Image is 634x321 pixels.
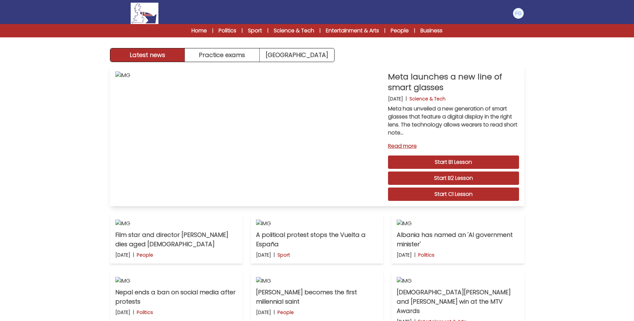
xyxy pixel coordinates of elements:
span: | [267,27,268,34]
p: [DATE] [115,252,130,258]
img: IMG [115,71,383,201]
span: | [320,27,321,34]
span: | [212,27,213,34]
img: IMG [115,220,237,228]
p: [DATE] [388,95,403,102]
img: IMG [397,220,519,228]
b: | [414,252,415,258]
a: IMG A political protest stops the Vuelta a España [DATE] | Sport [251,214,383,264]
b: | [274,309,275,316]
a: IMG Film star and director [PERSON_NAME] dies aged [DEMOGRAPHIC_DATA] [DATE] | People [110,214,243,264]
b: | [274,252,275,258]
p: [PERSON_NAME] becomes the first millennial saint [256,288,378,306]
a: People [391,27,409,35]
span: | [414,27,415,34]
a: Logo [110,3,179,24]
button: Practice exams [185,48,260,62]
p: [DATE] [256,252,271,258]
p: [DEMOGRAPHIC_DATA][PERSON_NAME] and [PERSON_NAME] win at the MTV Awards [397,288,519,316]
p: Albania has named an 'AI government minister' [397,230,519,249]
b: | [133,309,134,316]
a: Politics [219,27,236,35]
p: Nepal ends a ban on social media after protests [115,288,237,306]
p: [DATE] [115,309,130,316]
a: Sport [248,27,262,35]
p: People [277,309,294,316]
img: Francesca Del Gobbo [513,8,524,19]
p: Meta launches a new line of smart glasses [388,71,519,93]
button: Latest news [110,48,185,62]
p: [DATE] [397,252,412,258]
img: IMG [256,277,378,285]
a: Start B2 Lesson [388,172,519,185]
img: IMG [256,220,378,228]
a: [GEOGRAPHIC_DATA] [260,48,334,62]
a: Start B1 Lesson [388,155,519,169]
a: Entertainment & Arts [326,27,379,35]
p: A political protest stops the Vuelta a España [256,230,378,249]
a: Read more [388,142,519,150]
a: Home [192,27,207,35]
p: Film star and director [PERSON_NAME] dies aged [DEMOGRAPHIC_DATA] [115,230,237,249]
a: Business [420,27,442,35]
a: Start C1 Lesson [388,188,519,201]
p: Politics [137,309,153,316]
a: Science & Tech [274,27,314,35]
p: Politics [418,252,434,258]
img: Logo [131,3,158,24]
p: Science & Tech [409,95,446,102]
p: Sport [277,252,290,258]
p: People [137,252,153,258]
b: | [406,95,407,102]
img: IMG [115,277,237,285]
img: IMG [397,277,519,285]
p: [DATE] [256,309,271,316]
span: | [242,27,243,34]
b: | [133,252,134,258]
p: Meta has unveiled a new generation of smart glasses that feature a digital display in the right l... [388,105,519,137]
span: | [384,27,385,34]
a: IMG Albania has named an 'AI government minister' [DATE] | Politics [391,214,524,264]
